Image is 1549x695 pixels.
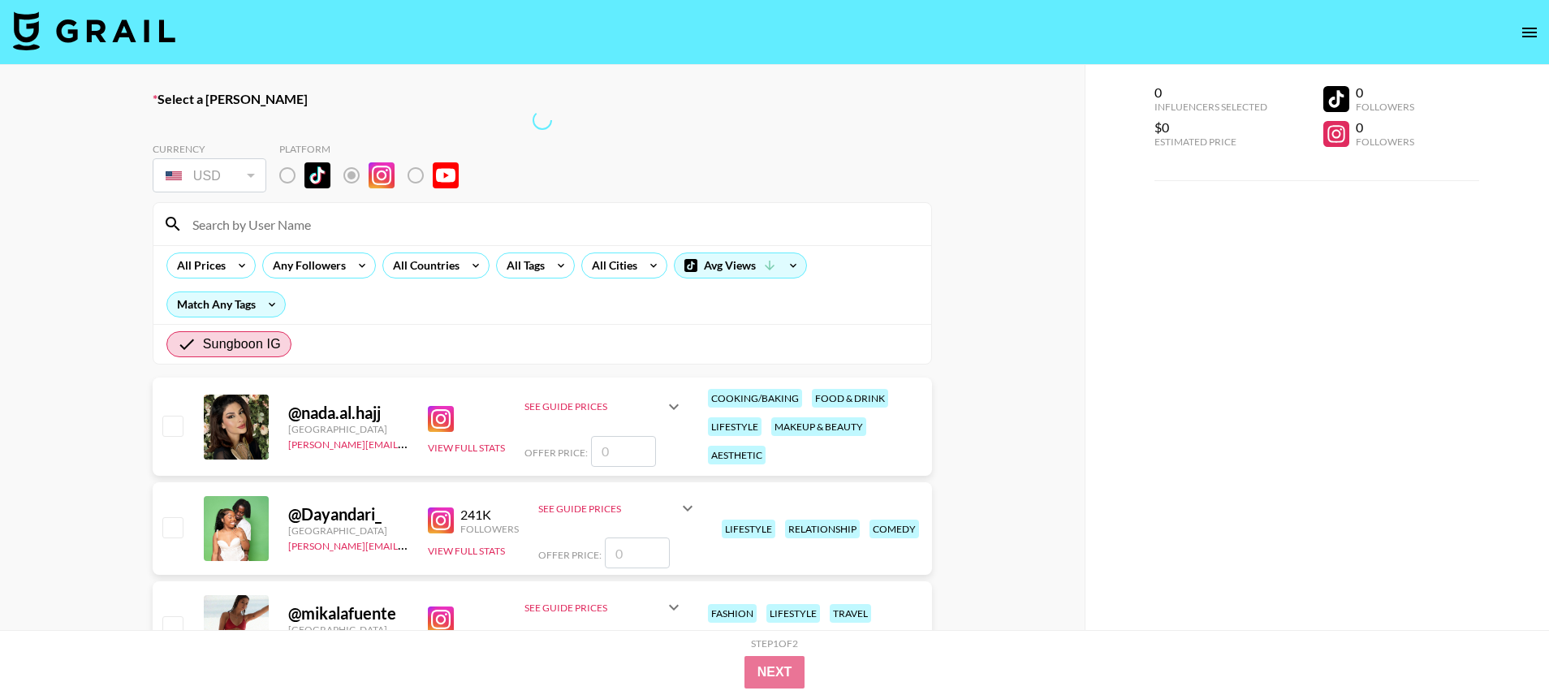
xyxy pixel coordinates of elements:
div: $0 [1154,119,1267,136]
div: comedy [869,520,919,538]
div: See Guide Prices [538,503,678,515]
button: View Full Stats [428,545,505,557]
img: Instagram [369,162,395,188]
div: [GEOGRAPHIC_DATA] [288,423,408,435]
div: relationship [785,520,860,538]
div: 0 [1356,84,1414,101]
input: Search by User Name [183,211,921,237]
div: Avg Views [675,253,806,278]
a: [PERSON_NAME][EMAIL_ADDRESS][DOMAIN_NAME] [288,435,529,451]
div: 0 [1154,84,1267,101]
img: YouTube [433,162,459,188]
span: Offer Price: [538,549,602,561]
input: 0 [591,436,656,467]
div: makeup & beauty [771,417,866,436]
span: Offer Price: [524,447,588,459]
div: Influencers Selected [1154,101,1267,113]
span: Refreshing talent, countries, tags, cities, bookers, clients, talent, talent... [533,110,552,130]
div: 241K [460,507,519,523]
img: Instagram [428,607,454,632]
div: [GEOGRAPHIC_DATA] [288,524,408,537]
img: Instagram [428,507,454,533]
div: fashion [708,604,757,623]
label: Select a [PERSON_NAME] [153,91,932,107]
img: Instagram [428,406,454,432]
div: See Guide Prices [538,489,697,528]
div: 0 [1356,119,1414,136]
img: Grail Talent [13,11,175,50]
div: See Guide Prices [524,588,684,627]
div: Followers [460,523,519,535]
div: Match Any Tags [167,292,285,317]
div: @ nada.al.hajj [288,403,408,423]
div: All Countries [383,253,463,278]
div: Any Followers [263,253,349,278]
div: List locked to Instagram. [279,158,472,192]
div: See Guide Prices [524,387,684,426]
div: lifestyle [722,520,775,538]
a: [PERSON_NAME][EMAIL_ADDRESS][DOMAIN_NAME] [288,537,529,552]
div: travel [830,604,871,623]
span: Sungboon IG [203,335,281,354]
div: USD [156,162,263,190]
div: Currency is locked to USD [153,155,266,196]
div: All Cities [582,253,641,278]
div: Followers [1356,136,1414,148]
div: All Tags [497,253,548,278]
div: @ Dayandari_ [288,504,408,524]
button: View Full Stats [428,442,505,454]
div: lifestyle [766,604,820,623]
div: cooking/baking [708,389,802,408]
div: Step 1 of 2 [751,637,798,650]
div: @ mikalafuente [288,603,408,624]
div: All Prices [167,253,229,278]
div: [GEOGRAPHIC_DATA] [288,624,408,636]
div: lifestyle [708,417,762,436]
div: Currency [153,143,266,155]
div: aesthetic [708,446,766,464]
div: Platform [279,143,472,155]
div: Estimated Price [1154,136,1267,148]
button: Next [744,656,805,689]
div: See Guide Prices [524,400,664,412]
input: 0 [605,537,670,568]
button: open drawer [1513,16,1546,49]
img: TikTok [304,162,330,188]
div: Followers [1356,101,1414,113]
div: See Guide Prices [524,602,664,614]
div: food & drink [812,389,888,408]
